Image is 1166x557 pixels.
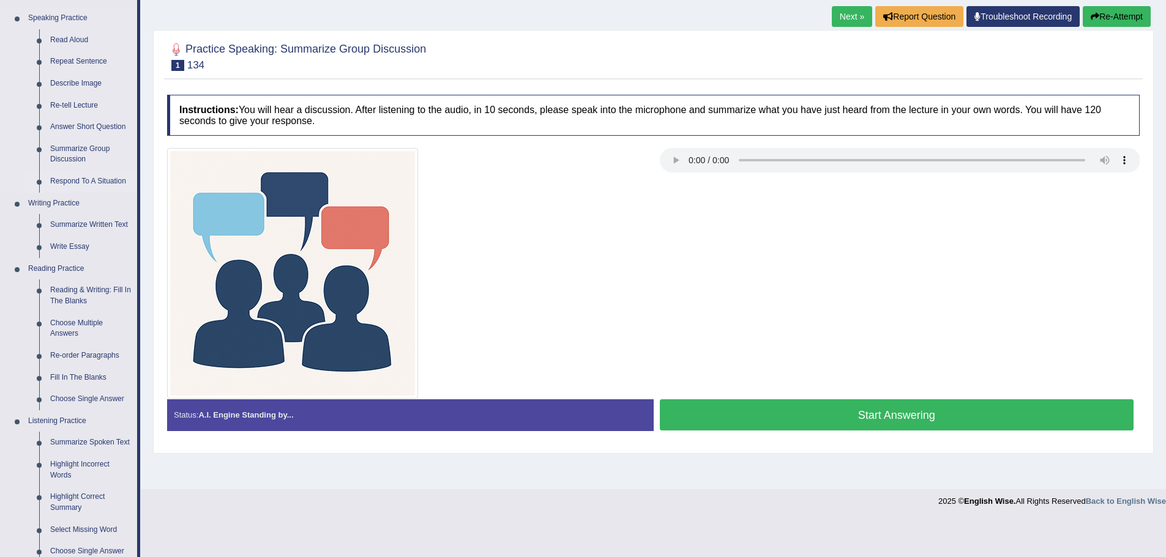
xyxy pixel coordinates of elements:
[875,6,963,27] button: Report Question
[45,367,137,389] a: Fill In The Blanks
[45,486,137,518] a: Highlight Correct Summary
[45,138,137,171] a: Summarize Group Discussion
[198,410,293,419] strong: A.I. Engine Standing by...
[23,410,137,432] a: Listening Practice
[45,236,137,258] a: Write Essay
[45,312,137,345] a: Choose Multiple Answers
[45,454,137,486] a: Highlight Incorrect Words
[179,105,239,115] b: Instructions:
[23,7,137,29] a: Speaking Practice
[45,214,137,236] a: Summarize Written Text
[45,519,137,541] a: Select Missing Word
[45,116,137,138] a: Answer Short Question
[167,40,426,71] h2: Practice Speaking: Summarize Group Discussion
[45,432,137,454] a: Summarize Spoken Text
[187,59,204,71] small: 134
[167,95,1140,136] h4: You will hear a discussion. After listening to the audio, in 10 seconds, please speak into the mi...
[1086,496,1166,506] a: Back to English Wise
[660,399,1134,430] button: Start Answering
[964,496,1015,506] strong: English Wise.
[45,345,137,367] a: Re-order Paragraphs
[45,51,137,73] a: Repeat Sentence
[45,279,137,312] a: Reading & Writing: Fill In The Blanks
[966,6,1080,27] a: Troubleshoot Recording
[23,258,137,280] a: Reading Practice
[45,29,137,51] a: Read Aloud
[23,193,137,215] a: Writing Practice
[938,489,1166,507] div: 2025 © All Rights Reserved
[171,60,184,71] span: 1
[832,6,872,27] a: Next »
[167,399,654,430] div: Status:
[45,73,137,95] a: Describe Image
[45,171,137,193] a: Respond To A Situation
[45,95,137,117] a: Re-tell Lecture
[45,388,137,410] a: Choose Single Answer
[1083,6,1151,27] button: Re-Attempt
